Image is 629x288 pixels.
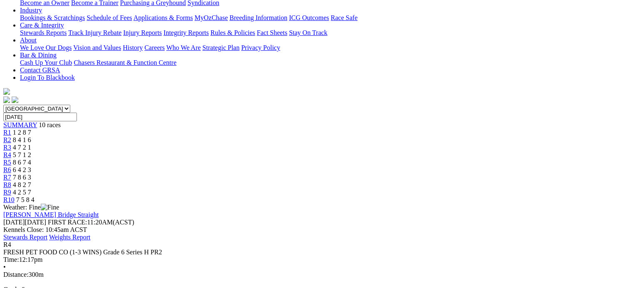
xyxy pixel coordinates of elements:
[257,29,287,36] a: Fact Sheets
[3,88,10,95] img: logo-grsa-white.png
[39,121,61,128] span: 10 races
[123,44,143,51] a: History
[12,96,18,103] img: twitter.svg
[41,204,59,211] img: Fine
[229,14,287,21] a: Breeding Information
[13,136,31,143] span: 8 4 1 6
[163,29,209,36] a: Integrity Reports
[13,151,31,158] span: 5 7 1 2
[13,144,31,151] span: 4 7 2 1
[3,151,11,158] a: R4
[13,174,31,181] span: 7 8 6 3
[3,234,47,241] a: Stewards Report
[3,136,11,143] a: R2
[3,271,626,278] div: 300m
[3,159,11,166] a: R5
[3,219,25,226] span: [DATE]
[3,241,11,248] span: R4
[13,159,31,166] span: 8 6 7 4
[123,29,162,36] a: Injury Reports
[3,196,15,203] a: R10
[3,166,11,173] a: R6
[86,14,132,21] a: Schedule of Fees
[68,29,121,36] a: Track Injury Rebate
[20,14,626,22] div: Industry
[144,44,165,51] a: Careers
[3,263,6,271] span: •
[48,219,87,226] span: FIRST RACE:
[289,14,329,21] a: ICG Outcomes
[20,59,72,66] a: Cash Up Your Club
[13,129,31,136] span: 1 2 8 7
[133,14,193,21] a: Applications & Forms
[20,22,64,29] a: Care & Integrity
[3,219,46,226] span: [DATE]
[20,44,72,51] a: We Love Our Dogs
[195,14,228,21] a: MyOzChase
[20,7,42,14] a: Industry
[241,44,280,51] a: Privacy Policy
[16,196,35,203] span: 7 5 8 4
[3,226,626,234] div: Kennels Close: 10:45am ACST
[20,29,626,37] div: Care & Integrity
[20,44,626,52] div: About
[48,219,134,226] span: 11:20AM(ACST)
[3,113,77,121] input: Select date
[289,29,327,36] a: Stay On Track
[3,129,11,136] a: R1
[20,74,75,81] a: Login To Blackbook
[3,181,11,188] a: R8
[202,44,239,51] a: Strategic Plan
[13,181,31,188] span: 4 8 2 7
[49,234,91,241] a: Weights Report
[13,189,31,196] span: 4 2 5 7
[3,271,28,278] span: Distance:
[20,59,626,66] div: Bar & Dining
[331,14,357,21] a: Race Safe
[3,96,10,103] img: facebook.svg
[20,66,60,74] a: Contact GRSA
[13,166,31,173] span: 6 4 2 3
[74,59,176,66] a: Chasers Restaurant & Function Centre
[20,29,67,36] a: Stewards Reports
[3,256,19,263] span: Time:
[3,256,626,263] div: 12:17pm
[210,29,255,36] a: Rules & Policies
[20,37,37,44] a: About
[20,52,57,59] a: Bar & Dining
[3,249,626,256] div: FRESH PET FOOD CO (1-3 WINS) Grade 6 Series H PR2
[3,144,11,151] a: R3
[3,174,11,181] a: R7
[3,121,37,128] a: SUMMARY
[3,189,11,196] a: R9
[3,204,59,211] span: Weather: Fine
[20,14,85,21] a: Bookings & Scratchings
[166,44,201,51] a: Who We Are
[73,44,121,51] a: Vision and Values
[3,211,99,218] a: [PERSON_NAME] Bridge Straight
